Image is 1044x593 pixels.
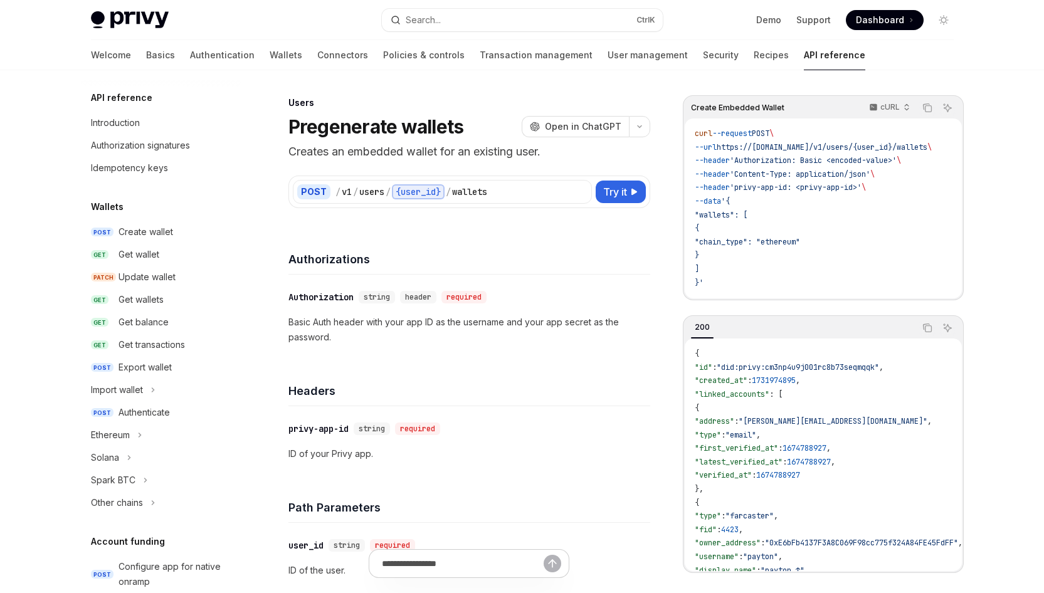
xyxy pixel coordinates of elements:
[717,142,927,152] span: https://[DOMAIN_NAME]/v1/users/{user_id}/wallets
[695,182,730,192] span: --header
[382,550,544,577] input: Ask a question...
[392,184,445,199] div: {user_id}
[81,491,241,514] button: Toggle Other chains section
[739,552,743,562] span: :
[383,40,465,70] a: Policies & controls
[81,446,241,469] button: Toggle Solana section
[119,315,169,330] div: Get balance
[754,40,789,70] a: Recipes
[927,416,932,426] span: ,
[81,311,241,333] a: GETGet balance
[297,184,330,199] div: POST
[695,484,704,494] span: },
[752,470,756,480] span: :
[544,555,561,572] button: Send message
[695,142,717,152] span: --url
[897,155,901,165] span: \
[81,243,241,266] a: GETGet wallet
[695,511,721,521] span: "type"
[288,499,650,516] h4: Path Parameters
[695,278,704,288] span: }'
[364,292,390,302] span: string
[695,457,783,467] span: "latest_verified_at"
[288,382,650,399] h4: Headers
[856,14,904,26] span: Dashboard
[804,565,809,575] span: ,
[870,169,875,179] span: \
[91,428,130,443] div: Ethereum
[695,129,712,139] span: curl
[81,221,241,243] a: POSTCreate wallet
[695,430,721,440] span: "type"
[359,424,385,434] span: string
[81,157,241,179] a: Idempotency keys
[730,169,870,179] span: 'Content-Type: application/json'
[288,422,349,435] div: privy-app-id
[695,470,752,480] span: "verified_at"
[739,525,743,535] span: ,
[81,401,241,424] a: POSTAuthenticate
[695,362,712,372] span: "id"
[695,264,699,274] span: ]
[119,292,164,307] div: Get wallets
[796,14,831,26] a: Support
[81,469,241,491] button: Toggle Spark BTC section
[712,362,717,372] span: :
[395,422,440,435] div: required
[608,40,688,70] a: User management
[446,186,451,198] div: /
[774,511,778,521] span: ,
[725,511,774,521] span: "farcaster"
[91,534,165,549] h5: Account funding
[119,559,234,589] div: Configure app for native onramp
[91,363,113,372] span: POST
[761,565,804,575] span: "payton ↑"
[91,273,116,282] span: PATCH
[695,552,739,562] span: "username"
[730,182,862,192] span: 'privy-app-id: <privy-app-id>'
[353,186,358,198] div: /
[765,538,958,548] span: "0xE6bFb4137F3A8C069F98cc775f324A84FE45FdFF"
[721,430,725,440] span: :
[734,416,739,426] span: :
[636,15,655,25] span: Ctrl K
[695,403,699,413] span: {
[712,129,752,139] span: --request
[769,389,783,399] span: : [
[405,292,431,302] span: header
[91,473,135,488] div: Spark BTC
[81,112,241,134] a: Introduction
[119,337,185,352] div: Get transactions
[721,525,739,535] span: 4423
[721,511,725,521] span: :
[81,288,241,311] a: GETGet wallets
[919,100,936,116] button: Copy the contents from the code block
[717,525,721,535] span: :
[190,40,255,70] a: Authentication
[721,196,730,206] span: '{
[81,266,241,288] a: PATCHUpdate wallet
[927,142,932,152] span: \
[441,291,487,303] div: required
[752,129,769,139] span: POST
[452,186,487,198] div: wallets
[119,270,176,285] div: Update wallet
[826,443,831,453] span: ,
[91,40,131,70] a: Welcome
[695,443,778,453] span: "first_verified_at"
[91,382,143,397] div: Import wallet
[695,416,734,426] span: "address"
[879,362,883,372] span: ,
[91,160,168,176] div: Idempotency keys
[81,555,241,593] a: POSTConfigure app for native onramp
[796,375,800,386] span: ,
[743,552,778,562] span: "payton"
[783,443,826,453] span: 1674788927
[603,184,627,199] span: Try it
[691,320,714,335] div: 200
[288,446,650,461] p: ID of your Privy app.
[359,186,384,198] div: users
[370,539,415,552] div: required
[725,430,756,440] span: "email"
[91,199,124,214] h5: Wallets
